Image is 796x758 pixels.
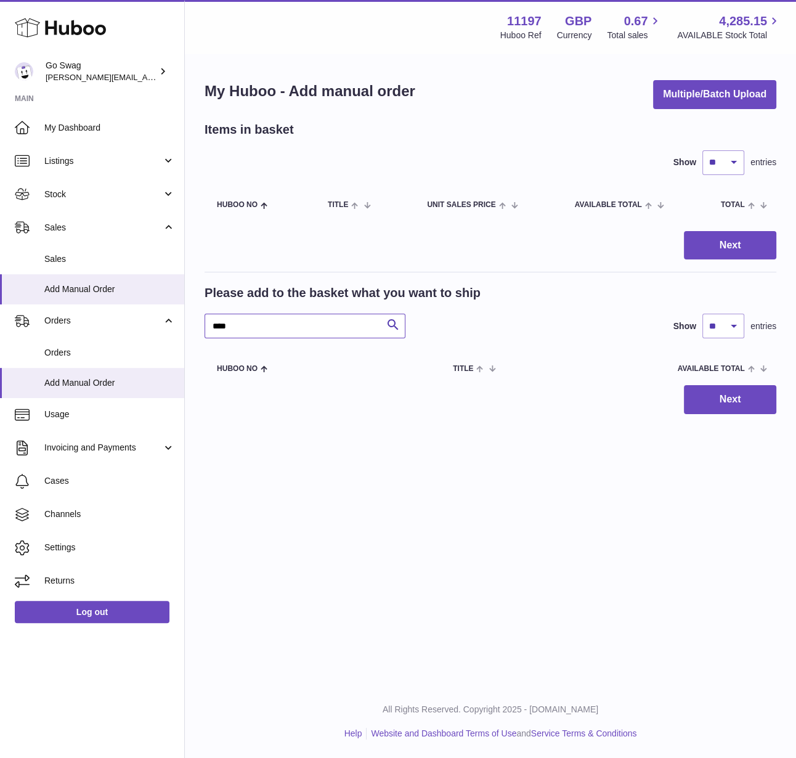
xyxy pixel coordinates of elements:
[653,80,776,109] button: Multiple/Batch Upload
[719,13,767,30] span: 4,285.15
[44,542,175,553] span: Settings
[673,320,696,332] label: Show
[217,201,258,209] span: Huboo no
[46,60,156,83] div: Go Swag
[205,121,294,138] h2: Items in basket
[673,157,696,168] label: Show
[557,30,592,41] div: Currency
[607,30,662,41] span: Total sales
[46,72,247,82] span: [PERSON_NAME][EMAIL_ADDRESS][DOMAIN_NAME]
[15,601,169,623] a: Log out
[44,253,175,265] span: Sales
[684,231,776,260] button: Next
[15,62,33,81] img: leigh@goswag.com
[677,13,781,41] a: 4,285.15 AVAILABLE Stock Total
[531,728,637,738] a: Service Terms & Conditions
[328,201,348,209] span: Title
[205,285,481,301] h2: Please add to the basket what you want to ship
[371,728,516,738] a: Website and Dashboard Terms of Use
[44,189,162,200] span: Stock
[677,30,781,41] span: AVAILABLE Stock Total
[678,365,745,373] span: AVAILABLE Total
[205,81,415,101] h1: My Huboo - Add manual order
[44,222,162,234] span: Sales
[44,315,162,327] span: Orders
[44,155,162,167] span: Listings
[367,728,636,740] li: and
[721,201,745,209] span: Total
[624,13,648,30] span: 0.67
[44,442,162,454] span: Invoicing and Payments
[195,704,786,715] p: All Rights Reserved. Copyright 2025 - [DOMAIN_NAME]
[684,385,776,414] button: Next
[427,201,495,209] span: Unit Sales Price
[344,728,362,738] a: Help
[44,377,175,389] span: Add Manual Order
[44,575,175,587] span: Returns
[44,347,175,359] span: Orders
[44,283,175,295] span: Add Manual Order
[500,30,542,41] div: Huboo Ref
[217,365,258,373] span: Huboo no
[44,409,175,420] span: Usage
[750,320,776,332] span: entries
[750,157,776,168] span: entries
[453,365,473,373] span: Title
[44,475,175,487] span: Cases
[44,508,175,520] span: Channels
[607,13,662,41] a: 0.67 Total sales
[565,13,591,30] strong: GBP
[507,13,542,30] strong: 11197
[44,122,175,134] span: My Dashboard
[575,201,642,209] span: AVAILABLE Total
